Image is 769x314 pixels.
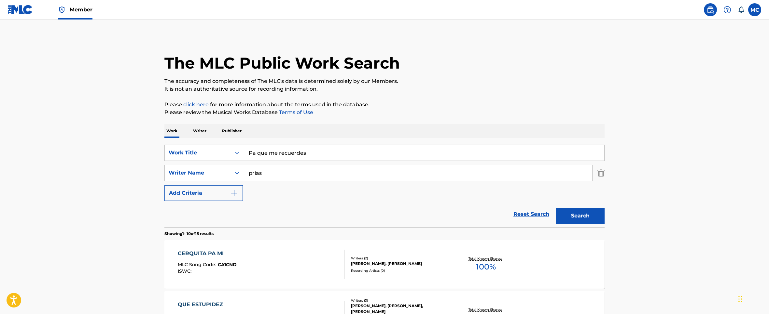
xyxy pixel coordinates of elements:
[510,207,552,221] a: Reset Search
[183,101,209,108] a: click here
[164,53,400,73] h1: The MLC Public Work Search
[723,6,731,14] img: help
[230,189,238,197] img: 9d2ae6d4665cec9f34b9.svg
[164,231,214,237] p: Showing 1 - 10 of 15 results
[178,262,218,268] span: MLC Song Code :
[70,6,92,13] span: Member
[721,3,734,16] div: Help
[164,240,605,289] a: CERQUITA PA MIMLC Song Code:CA1CNDISWC:Writers (2)[PERSON_NAME], [PERSON_NAME]Recording Artists (...
[351,268,449,273] div: Recording Artists ( 0 )
[169,149,227,157] div: Work Title
[164,101,605,109] p: Please for more information about the terms used in the database.
[8,5,33,14] img: MLC Logo
[164,185,243,201] button: Add Criteria
[164,145,605,227] form: Search Form
[736,283,769,314] iframe: Chat Widget
[191,124,208,138] p: Writer
[704,3,717,16] a: Public Search
[169,169,227,177] div: Writer Name
[738,289,742,309] div: Drag
[706,6,714,14] img: search
[164,124,179,138] p: Work
[278,109,313,115] a: Terms of Use
[351,298,449,303] div: Writers ( 3 )
[748,3,761,16] div: User Menu
[164,85,605,93] p: It is not an authoritative source for recording information.
[751,209,769,261] iframe: Resource Center
[597,165,605,181] img: Delete Criterion
[58,6,66,14] img: Top Rightsholder
[164,77,605,85] p: The accuracy and completeness of The MLC's data is determined solely by our Members.
[468,307,503,312] p: Total Known Shares:
[218,262,237,268] span: CA1CND
[178,268,193,274] span: ISWC :
[476,261,496,273] span: 100 %
[178,301,237,308] div: QUE ESTUPIDEZ
[164,109,605,116] p: Please review the Musical Works Database
[178,250,237,257] div: CERQUITA PA MI
[556,208,605,224] button: Search
[468,256,503,261] p: Total Known Shares:
[738,7,744,13] div: Notifications
[220,124,244,138] p: Publisher
[351,261,449,267] div: [PERSON_NAME], [PERSON_NAME]
[351,256,449,261] div: Writers ( 2 )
